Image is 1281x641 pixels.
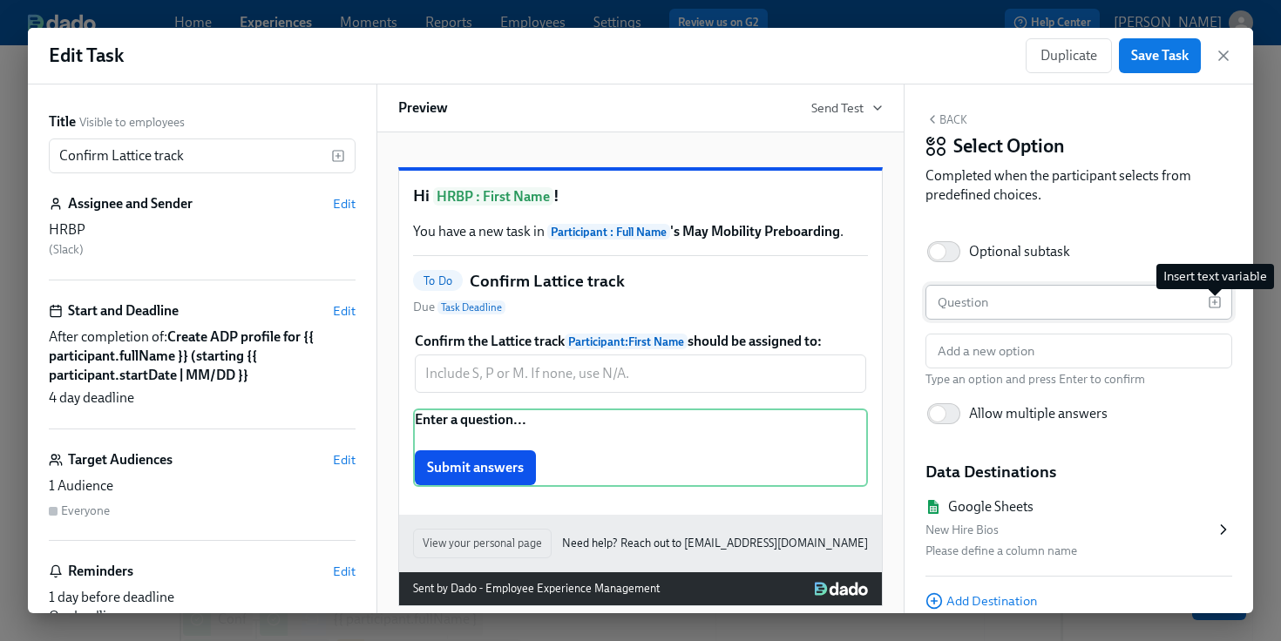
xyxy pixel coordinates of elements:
strong: 's May Mobility Preboarding [547,223,840,240]
span: Task Deadline [437,300,505,314]
h6: Assignee and Sender [68,194,193,213]
button: Save Task [1119,38,1201,73]
h6: Start and Deadline [68,301,179,320]
div: Everyone [61,503,110,519]
span: Participant : Full Name [547,224,670,240]
button: Edit [333,563,356,580]
p: Type an option and press Enter to confirm [925,371,1232,388]
label: Title [49,112,76,132]
button: Edit [333,451,356,469]
div: Optional subtask [969,242,1070,261]
div: New Hire Bios [925,520,1215,541]
h1: Edit Task [49,43,124,69]
strong: Create ADP profile for ​{​{ participant.fullName }} (starting ​{​{ participant.startDate | MM/DD }} [49,328,314,383]
button: Duplicate [1026,38,1112,73]
span: Allow multiple answers [969,404,1108,423]
p: You have a new task in . [413,222,868,241]
h6: Preview [398,98,448,118]
h6: Target Audiences [68,450,173,469]
a: Need help? Reach out to [EMAIL_ADDRESS][DOMAIN_NAME] [562,534,868,553]
span: View your personal page [423,535,542,552]
div: Start and DeadlineEditAfter completion of:Create ADP profile for ​{​{ participant.fullName }} (st... [49,301,356,429]
button: Back [925,112,967,126]
h5: Data Destinations [925,461,1232,483]
span: Save Task [1131,47,1189,64]
h1: Hi ! [413,185,868,208]
div: Sent by Dado - Employee Experience Management [413,579,660,598]
div: 1 Audience [49,476,356,496]
span: Due [413,299,505,316]
div: RemindersEdit1 day before deadlineOn deadline [49,562,356,626]
div: Google SheetsNew Hire BiosPlease define a column name [925,483,1232,577]
button: Send Test [811,99,883,117]
div: On deadline [49,607,356,626]
h4: Select Option [953,133,1065,159]
h5: Confirm Lattice track [470,270,625,293]
div: Completed when the participant selects from predefined choices. [925,166,1232,205]
div: Assignee and SenderEditHRBP (Slack) [49,194,356,280]
div: Enter a question...Submit answers [413,408,868,487]
span: 4 day deadline [49,388,134,408]
svg: Insert text variable [331,149,345,163]
span: To Do [413,274,463,287]
div: Confirm the Lattice trackParticipant:First Nameshould be assigned to: [413,330,868,395]
span: HRBP : First Name [433,187,553,206]
div: Please define a column name [925,541,1215,562]
span: ( Slack ) [49,242,84,257]
img: Dado [815,582,868,596]
h6: Reminders [68,562,133,581]
div: 1 day before deadline [49,588,356,607]
span: Duplicate [1040,47,1097,64]
span: Visible to employees [79,114,185,131]
button: Edit [333,195,356,213]
div: Google Sheets [948,497,1034,516]
div: Target AudiencesEdit1 AudienceEveryone [49,450,356,541]
button: Add Destination [925,592,1037,610]
input: Enter a question... [925,285,1208,320]
span: After completion of: [49,327,356,385]
button: View your personal page [413,529,552,558]
button: Edit [333,302,356,320]
div: HRBP [49,220,356,240]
